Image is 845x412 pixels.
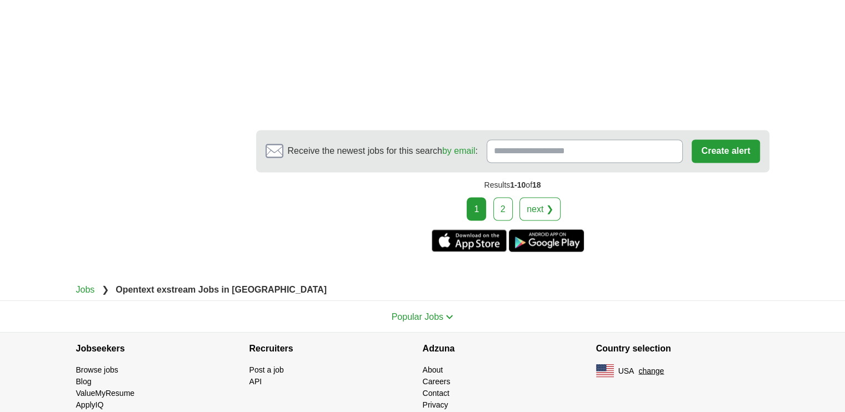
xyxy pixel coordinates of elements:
h4: Country selection [596,333,769,364]
a: Browse jobs [76,365,118,374]
a: Post a job [249,365,284,374]
span: ❯ [102,284,109,294]
a: About [423,365,443,374]
span: 1-10 [510,180,526,189]
div: Results of [256,172,769,197]
a: Get the iPhone app [432,229,507,252]
a: by email [442,146,476,155]
a: Careers [423,376,451,385]
a: Get the Android app [509,229,584,252]
div: 1 [467,197,486,220]
button: change [638,365,664,376]
strong: Opentext exstream Jobs in [GEOGRAPHIC_DATA] [116,284,327,294]
a: API [249,376,262,385]
span: Receive the newest jobs for this search : [288,144,478,158]
a: ApplyIQ [76,400,104,409]
a: Blog [76,376,92,385]
img: toggle icon [446,314,453,319]
span: USA [618,365,634,376]
a: ValueMyResume [76,388,135,397]
a: Contact [423,388,449,397]
button: Create alert [692,139,759,163]
a: Jobs [76,284,95,294]
a: 2 [493,197,513,220]
a: next ❯ [519,197,561,220]
span: Popular Jobs [392,311,443,321]
span: 18 [532,180,541,189]
img: US flag [596,364,614,377]
a: Privacy [423,400,448,409]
